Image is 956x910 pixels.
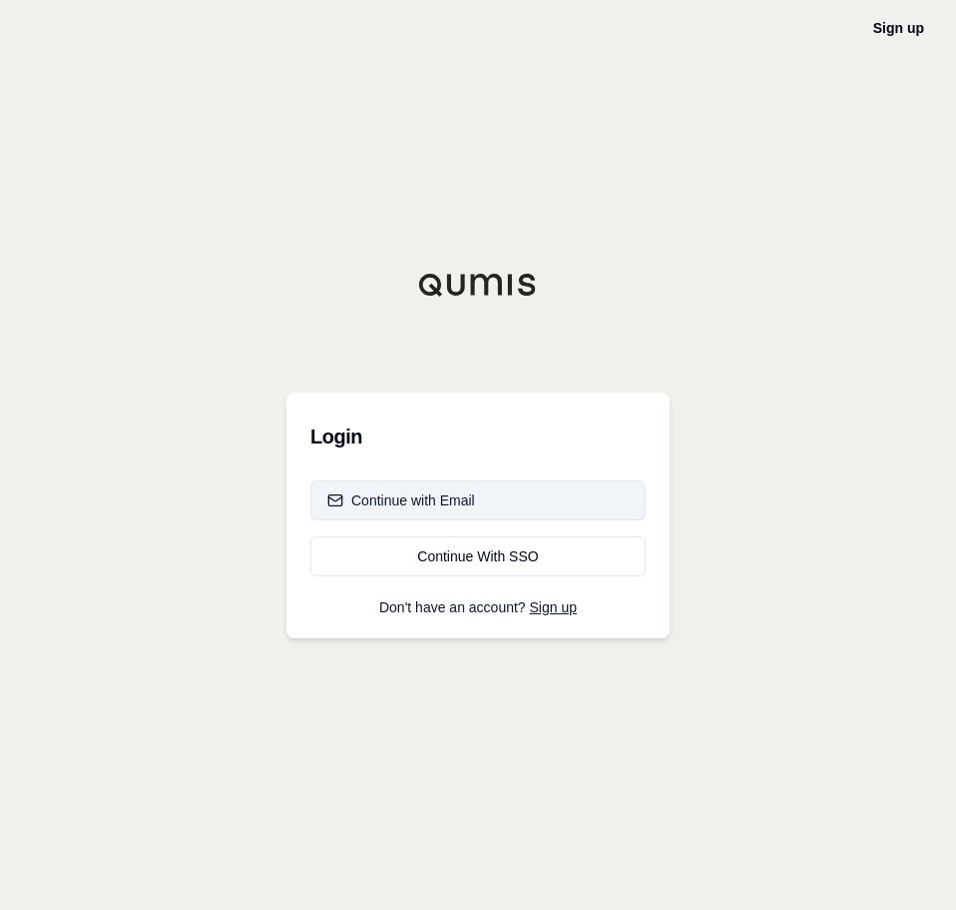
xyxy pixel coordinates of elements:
[873,20,924,36] a: Sign up
[530,599,577,615] a: Sign up
[418,273,538,297] img: Qumis
[310,480,646,520] button: Continue with Email
[310,417,646,456] h3: Login
[327,546,629,566] div: Continue With SSO
[327,490,475,510] div: Continue with Email
[310,536,646,576] a: Continue With SSO
[310,600,646,614] p: Don't have an account?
